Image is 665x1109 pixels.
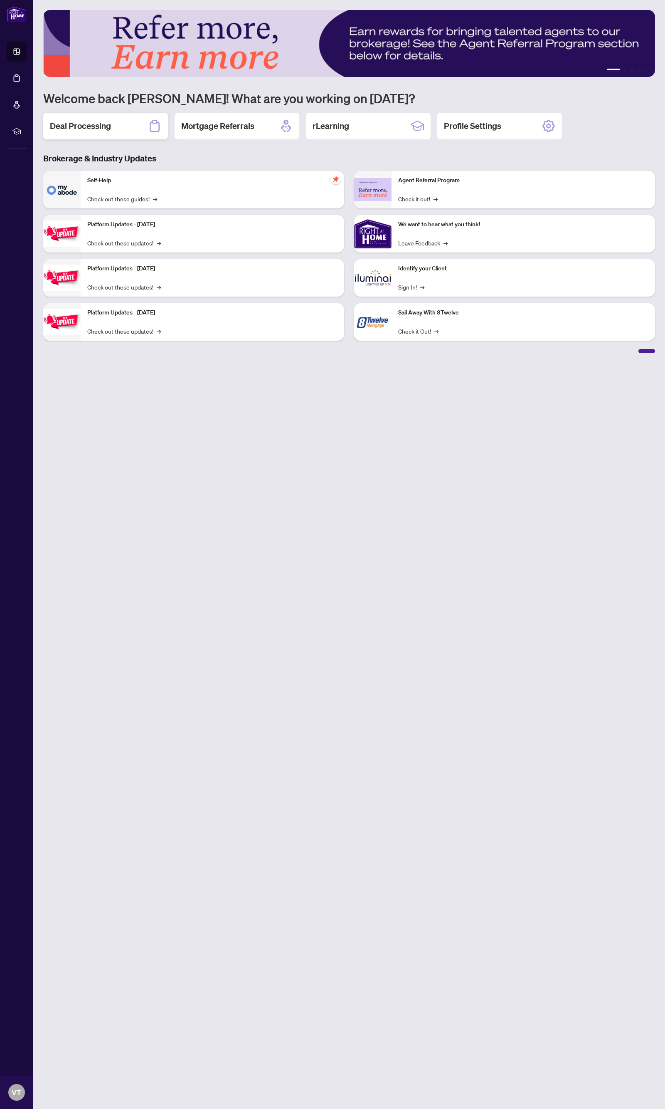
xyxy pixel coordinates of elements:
img: Platform Updates - July 21, 2025 [43,220,81,247]
span: VT [12,1087,22,1098]
span: pushpin [331,174,341,184]
button: 5 [643,69,647,72]
a: Check it Out!→ [398,327,438,336]
a: Check out these guides!→ [87,194,157,203]
a: Check it out!→ [398,194,438,203]
span: → [157,238,161,248]
button: 3 [630,69,633,72]
a: Sign In!→ [398,282,424,292]
img: Self-Help [43,171,81,208]
h2: rLearning [313,120,349,132]
span: → [153,194,157,203]
img: We want to hear what you think! [354,215,392,252]
p: Platform Updates - [DATE] [87,264,337,273]
span: → [157,327,161,336]
h2: Mortgage Referrals [181,120,254,132]
img: Platform Updates - June 23, 2025 [43,309,81,335]
a: Leave Feedback→ [398,238,448,248]
button: 4 [637,69,640,72]
span: → [157,282,161,292]
button: 1 [607,69,620,72]
p: Platform Updates - [DATE] [87,308,337,317]
p: Identify your Client [398,264,648,273]
a: Check out these updates!→ [87,282,161,292]
img: Slide 0 [43,10,655,77]
p: Sail Away With 8Twelve [398,308,648,317]
img: Identify your Client [354,259,392,297]
img: logo [7,6,27,22]
button: Open asap [632,1080,657,1105]
h1: Welcome back [PERSON_NAME]! What are you working on [DATE]? [43,90,655,106]
p: We want to hear what you think! [398,220,648,229]
span: → [420,282,424,292]
span: → [443,238,448,248]
img: Sail Away With 8Twelve [354,303,392,341]
p: Self-Help [87,176,337,185]
a: Check out these updates!→ [87,238,161,248]
span: → [433,194,438,203]
span: → [434,327,438,336]
p: Agent Referral Program [398,176,648,185]
h2: Deal Processing [50,120,111,132]
button: 2 [623,69,627,72]
a: Check out these updates!→ [87,327,161,336]
h3: Brokerage & Industry Updates [43,153,655,164]
img: Agent Referral Program [354,178,392,201]
h2: Profile Settings [444,120,501,132]
img: Platform Updates - July 8, 2025 [43,265,81,291]
p: Platform Updates - [DATE] [87,220,337,229]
